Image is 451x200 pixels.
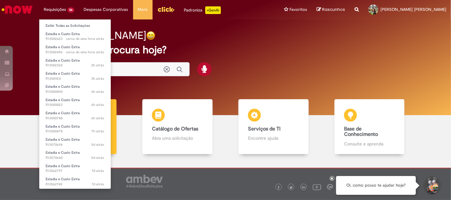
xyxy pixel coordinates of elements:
span: Estadia e Custo Extra [46,164,80,168]
span: Estadia e Custo Extra [46,58,80,63]
img: logo_footer_workplace.png [327,184,333,190]
a: Aberto R13580823 : Estadia e Custo Extra [39,97,111,108]
span: Estadia e Custo Extra [46,71,80,76]
p: Encontre ajuda [248,135,299,141]
span: Estadia e Custo Extra [46,84,80,89]
span: [PERSON_NAME] [PERSON_NAME] [380,7,446,12]
a: Aberto R13570640 : Estadia e Custo Extra [39,149,111,161]
time: 30/09/2025 11:28:23 [92,89,104,94]
a: Aberto R13562797 : Estadia e Custo Extra [39,163,111,174]
a: Aberto R13580890 : Estadia e Custo Extra [39,83,111,95]
span: More [138,6,148,13]
span: Rascunhos [322,6,345,12]
h2: O que você procura hoje? [46,44,405,56]
span: Favoritos [289,6,307,13]
span: 7d atrás [92,168,104,173]
span: R13581831 [46,76,104,81]
a: Aberto R13582623 : Estadia e Custo Extra [39,31,111,42]
span: Estadia e Custo Extra [46,45,80,49]
button: Iniciar Conversa de Suporte [422,176,441,195]
span: R13582623 [46,36,104,41]
span: 7h atrás [92,129,104,134]
img: logo_footer_youtube.png [313,183,321,191]
time: 24/09/2025 12:15:37 [92,168,104,173]
span: R13562797 [46,168,104,174]
div: Padroniza [184,6,221,14]
a: Base de Conhecimento Consulte e aprenda [321,99,417,154]
a: Aberto R13570694 : Estadia e Custo Extra [39,136,111,148]
span: 5d atrás [92,155,104,160]
img: logo_footer_twitter.png [289,186,293,189]
img: happy-face.png [146,31,155,40]
span: R13582496 [46,50,104,55]
a: Serviços de TI Encontre ajuda [226,99,322,154]
img: ServiceNow [1,3,34,16]
time: 30/09/2025 16:05:18 [66,36,104,41]
a: Catálogo de Ofertas Abra uma solicitação [130,99,226,154]
b: Catálogo de Ofertas [152,126,198,132]
time: 26/09/2025 13:54:00 [92,142,104,147]
span: 2h atrás [92,63,104,68]
span: Estadia e Custo Extra [46,137,80,142]
span: Estadia e Custo Extra [46,124,80,129]
a: Aberto R13581831 : Estadia e Custo Extra [39,70,111,82]
span: R13570694 [46,142,104,147]
span: 56 [67,7,74,13]
a: Aberto R13580788 : Estadia e Custo Extra [39,110,111,122]
span: cerca de uma hora atrás [66,50,104,55]
time: 30/09/2025 11:17:35 [92,102,104,107]
a: Aberto R13582324 : Estadia e Custo Extra [39,57,111,69]
span: R13582324 [46,63,104,68]
a: Rascunhos [317,7,345,13]
span: Estadia e Custo Extra [46,150,80,155]
time: 26/09/2025 13:41:58 [92,155,104,160]
span: 6h atrás [92,89,104,94]
span: R13580478 [46,129,104,134]
span: cerca de uma hora atrás [66,36,104,41]
span: 7d atrás [92,182,104,187]
ul: Requisições [39,19,111,189]
span: Despesas Corporativas [84,6,128,13]
a: Aberto R13562745 : Estadia e Custo Extra [39,176,111,188]
a: Exibir Todas as Solicitações [39,22,111,29]
p: Consulte e aprenda [344,141,395,147]
a: Tirar dúvidas Tirar dúvidas com Lupi Assist e Gen Ai [34,99,130,154]
b: Serviços de TI [248,126,281,132]
span: 5d atrás [92,142,104,147]
a: Aberto R13580478 : Estadia e Custo Extra [39,123,111,135]
time: 30/09/2025 14:20:21 [92,76,104,81]
span: R13570640 [46,155,104,160]
span: 6h atrás [92,116,104,121]
time: 30/09/2025 15:44:13 [66,50,104,55]
span: 6h atrás [92,102,104,107]
span: Estadia e Custo Extra [46,111,80,115]
span: R13580890 [46,89,104,94]
p: +GenAi [205,6,221,14]
img: logo_footer_linkedin.png [302,186,305,189]
span: 3h atrás [92,76,104,81]
span: Estadia e Custo Extra [46,177,80,181]
img: logo_footer_ambev_rotulo_gray.png [126,175,163,188]
time: 30/09/2025 11:12:50 [92,116,104,121]
b: Base de Conhecimento [344,126,378,138]
span: R13562745 [46,182,104,187]
time: 24/09/2025 12:02:04 [92,182,104,187]
span: Requisições [44,6,66,13]
time: 30/09/2025 15:26:42 [92,63,104,68]
img: click_logo_yellow_360x200.png [157,4,175,14]
span: Estadia e Custo Extra [46,98,80,102]
a: Aberto R13582496 : Estadia e Custo Extra [39,44,111,56]
div: Oi, como posso te ajudar hoje? [336,176,416,195]
p: Abra uma solicitação [152,135,203,141]
span: R13580788 [46,116,104,121]
span: R13580823 [46,102,104,107]
time: 30/09/2025 10:29:50 [92,129,104,134]
span: Estadia e Custo Extra [46,32,80,36]
img: logo_footer_facebook.png [277,186,280,189]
